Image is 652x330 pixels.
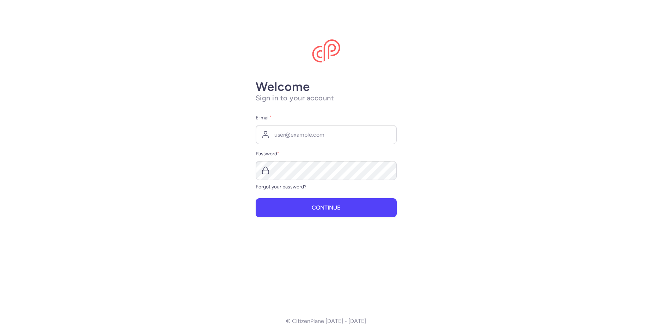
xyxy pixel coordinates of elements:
[256,184,306,190] a: Forgot your password?
[256,114,397,122] label: E-mail
[256,125,397,144] input: user@example.com
[256,150,397,158] label: Password
[286,318,366,324] p: © CitizenPlane [DATE] - [DATE]
[256,198,397,217] button: Continue
[312,205,340,211] span: Continue
[312,39,340,63] img: CitizenPlane logo
[256,79,310,94] strong: Welcome
[256,94,397,102] h1: Sign in to your account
